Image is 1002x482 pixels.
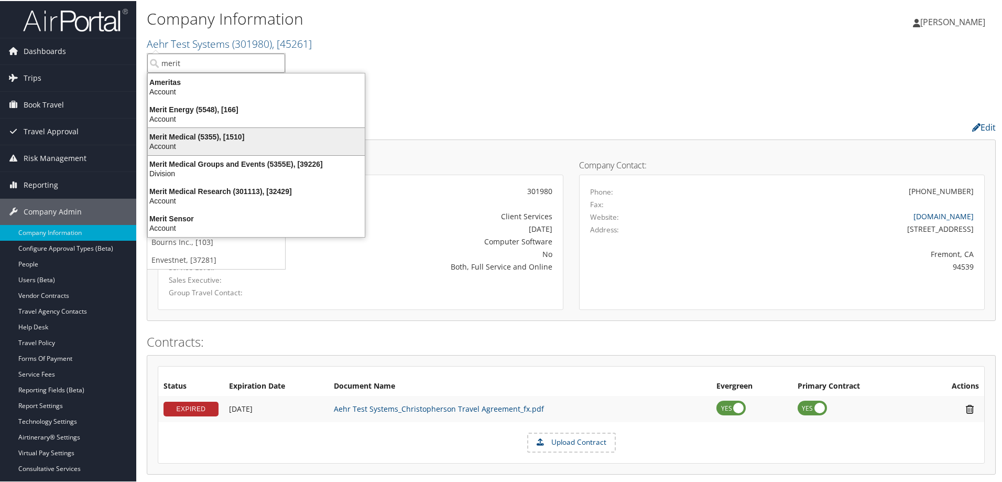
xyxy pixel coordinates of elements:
[141,86,371,95] div: Account
[141,213,371,222] div: Merit Sensor
[528,433,615,451] label: Upload Contract
[141,141,371,150] div: Account
[164,401,219,415] div: EXPIRED
[579,160,985,168] h4: Company Contact:
[302,248,552,259] div: No
[920,15,985,27] span: [PERSON_NAME]
[24,171,58,197] span: Reporting
[147,332,996,350] h2: Contracts:
[147,7,713,29] h1: Company Information
[792,376,919,395] th: Primary Contract
[590,211,619,221] label: Website:
[141,222,371,232] div: Account
[302,185,552,196] div: 301980
[24,117,79,144] span: Travel Approval
[690,260,974,271] div: 94539
[224,376,329,395] th: Expiration Date
[158,376,224,395] th: Status
[141,104,371,113] div: Merit Energy (5548), [166]
[24,144,86,170] span: Risk Management
[24,37,66,63] span: Dashboards
[302,235,552,246] div: Computer Software
[590,223,619,234] label: Address:
[147,52,285,72] input: Search Accounts
[302,222,552,233] div: [DATE]
[141,113,371,123] div: Account
[913,5,996,37] a: [PERSON_NAME]
[711,376,792,395] th: Evergreen
[141,168,371,177] div: Division
[141,195,371,205] div: Account
[590,186,613,196] label: Phone:
[147,232,285,250] a: Bourns Inc., [103]
[329,376,711,395] th: Document Name
[334,403,544,413] a: Aehr Test Systems_Christopherson Travel Agreement_fx.pdf
[972,121,996,132] a: Edit
[690,222,974,233] div: [STREET_ADDRESS]
[909,185,974,196] div: [PHONE_NUMBER]
[961,403,979,414] i: Remove Contract
[232,36,272,50] span: ( 301980 )
[141,158,371,168] div: Merit Medical Groups and Events (5355E), [39226]
[919,376,984,395] th: Actions
[913,210,974,220] a: [DOMAIN_NAME]
[272,36,312,50] span: , [ 45261 ]
[147,36,312,50] a: Aehr Test Systems
[169,274,286,284] label: Sales Executive:
[229,403,323,413] div: Add/Edit Date
[169,286,286,297] label: Group Travel Contact:
[24,64,41,90] span: Trips
[141,186,371,195] div: Merit Medical Research (301113), [32429]
[141,131,371,141] div: Merit Medical (5355), [1510]
[23,7,128,31] img: airportal-logo.png
[24,91,64,117] span: Book Travel
[147,117,707,135] h2: Company Profile:
[147,250,285,268] a: Envestnet, [37281]
[590,198,604,209] label: Fax:
[690,248,974,259] div: Fremont, CA
[302,210,552,221] div: Client Services
[141,77,371,86] div: Ameritas
[229,403,253,413] span: [DATE]
[24,198,82,224] span: Company Admin
[302,260,552,271] div: Both, Full Service and Online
